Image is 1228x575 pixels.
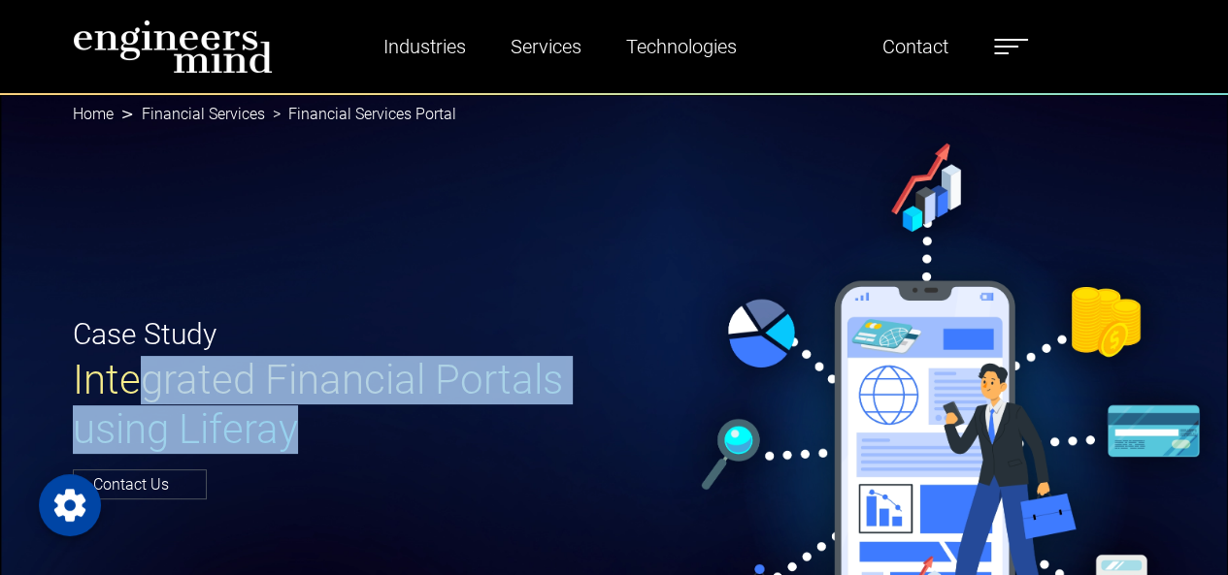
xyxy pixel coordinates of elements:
[874,24,955,69] a: Contact
[376,24,474,69] a: Industries
[142,105,265,123] a: Financial Services
[265,103,456,126] li: Financial Services Portal
[618,24,745,69] a: Technologies
[73,19,273,74] img: logo
[73,469,207,499] a: Contact Us
[73,312,603,356] p: Case Study
[503,24,589,69] a: Services
[73,93,1156,136] nav: breadcrumb
[73,356,563,452] span: Integrated Financial Portals using Liferay
[73,105,114,123] a: Home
